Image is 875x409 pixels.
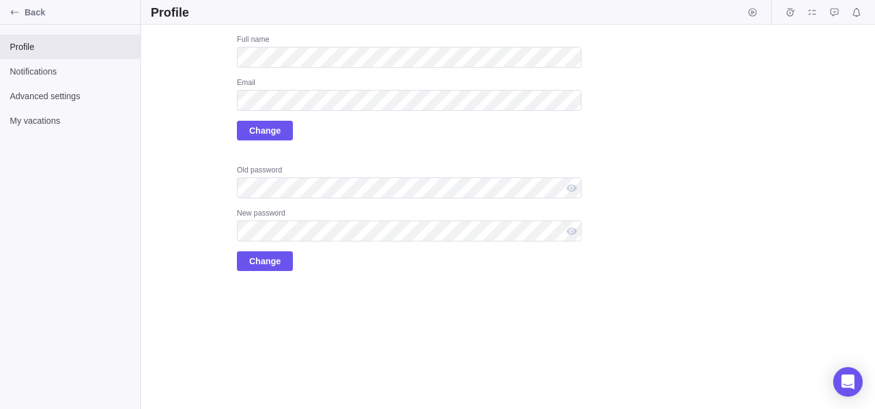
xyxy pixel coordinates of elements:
span: Approval requests [826,4,843,21]
input: Email [237,90,581,111]
div: Old password [237,165,581,177]
span: My vacations [10,115,130,127]
span: Change [237,121,293,140]
input: New password [237,221,581,241]
div: Email [237,78,581,90]
div: Open Intercom Messenger [833,367,863,397]
span: Notifications [10,65,130,78]
span: My assignments [804,4,821,21]
h2: Profile [151,4,189,21]
div: Full name [237,34,581,47]
a: My assignments [804,9,821,19]
span: Change [237,251,293,271]
span: Notifications [848,4,865,21]
div: New password [237,208,581,221]
span: Back [25,6,135,18]
span: Profile [10,41,130,53]
span: Start timer [744,4,761,21]
a: Approval requests [826,9,843,19]
span: Time logs [781,4,799,21]
input: Full name [237,47,581,68]
a: Notifications [848,9,865,19]
span: Change [249,123,281,138]
span: Change [249,254,281,269]
a: Time logs [781,9,799,19]
input: Old password [237,177,581,198]
span: Advanced settings [10,90,130,102]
